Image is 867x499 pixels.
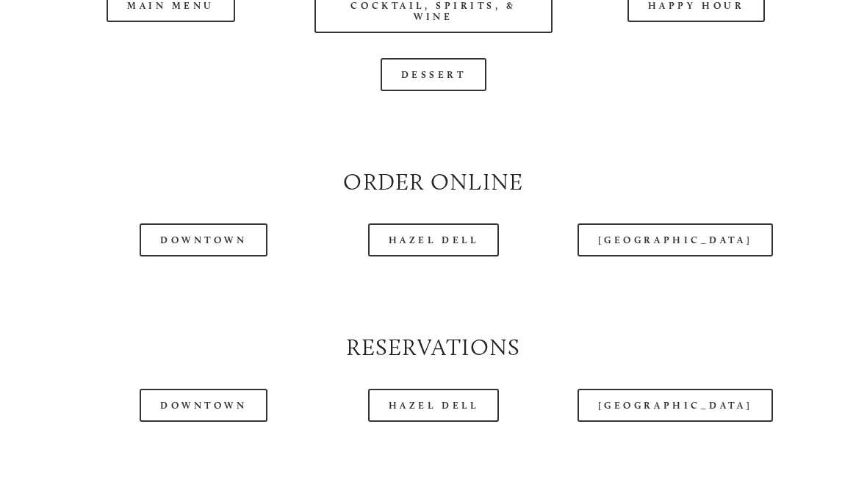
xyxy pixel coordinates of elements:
[52,331,815,364] h2: Reservations
[368,223,500,256] a: Hazel Dell
[368,389,500,422] a: Hazel Dell
[578,389,773,422] a: [GEOGRAPHIC_DATA]
[52,166,815,198] h2: Order Online
[140,223,267,256] a: Downtown
[140,389,267,422] a: Downtown
[578,223,773,256] a: [GEOGRAPHIC_DATA]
